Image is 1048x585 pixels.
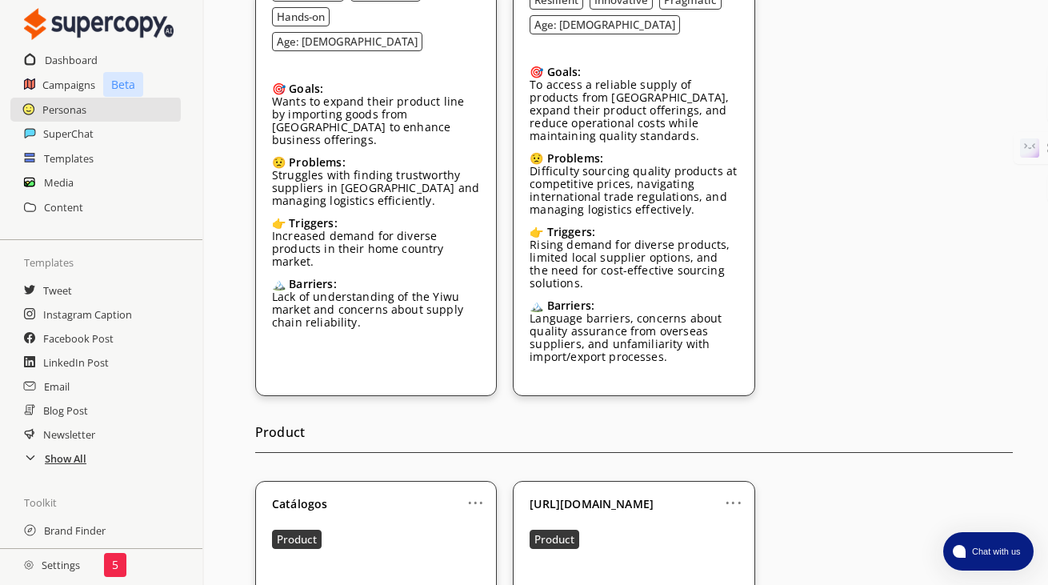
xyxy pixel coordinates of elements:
[530,165,738,216] p: Difficulty sourcing quality products at competitive prices, navigating international trade regula...
[43,351,109,375] a: LinkedIn Post
[547,64,582,79] b: Goals:
[289,215,337,230] b: Triggers:
[42,98,86,122] a: Personas
[43,278,72,303] a: Tweet
[24,8,174,40] img: Close
[530,78,738,142] p: To access a reliable supply of products from [GEOGRAPHIC_DATA], expand their product offerings, a...
[943,532,1034,571] button: atlas-launcher
[534,18,675,32] b: Age: [DEMOGRAPHIC_DATA]
[272,278,480,290] div: 🏔️
[43,303,132,327] a: Instagram Caption
[530,226,738,238] div: 👉
[467,490,484,503] a: ...
[966,545,1024,558] span: Chat with us
[44,170,74,194] a: Media
[43,543,120,567] a: Audience Finder
[289,81,323,96] b: Goals:
[530,152,738,165] div: 😟
[255,420,1013,453] h2: Product
[44,375,70,399] a: Email
[45,447,86,471] a: Show All
[277,532,317,547] b: Product
[530,530,579,549] button: Product
[547,224,595,239] b: Triggers:
[530,238,738,290] p: Rising demand for diverse products, limited local supplier options, and the need for cost-effecti...
[272,290,480,329] p: Lack of understanding of the Yiwu market and concerns about supply chain reliability.
[277,10,325,24] b: Hands-on
[530,66,738,78] div: 🎯
[272,217,480,230] div: 👉
[43,327,114,351] a: Facebook Post
[530,299,738,312] div: 🏔️
[530,498,654,511] b: [URL][DOMAIN_NAME]
[277,34,418,49] b: Age: [DEMOGRAPHIC_DATA]
[289,276,336,291] b: Barriers:
[289,154,345,170] b: Problems:
[45,48,98,72] a: Dashboard
[44,195,83,219] a: Content
[272,32,422,51] button: Age: [DEMOGRAPHIC_DATA]
[43,399,88,423] a: Blog Post
[44,519,106,543] a: Brand Finder
[272,530,322,549] button: Product
[42,73,95,97] a: Campaigns
[272,95,480,146] p: Wants to expand their product line by importing goods from [GEOGRAPHIC_DATA] to enhance business ...
[272,82,480,95] div: 🎯
[103,72,143,97] p: Beta
[112,559,118,571] p: 5
[43,122,94,146] a: SuperChat
[547,298,594,313] b: Barriers:
[725,490,742,503] a: ...
[534,532,574,547] b: Product
[530,312,738,363] p: Language barriers, concerns about quality assurance from overseas suppliers, and unfamiliarity wi...
[530,15,680,34] button: Age: [DEMOGRAPHIC_DATA]
[272,156,480,169] div: 😟
[272,169,480,207] p: Struggles with finding trustworthy suppliers in [GEOGRAPHIC_DATA] and managing logistics efficien...
[547,150,603,166] b: Problems:
[44,146,94,170] a: Templates
[43,423,95,447] a: Newsletter
[272,7,330,26] button: Hands-on
[272,498,327,511] b: Catálogos
[24,560,34,570] img: Close
[272,230,480,268] p: Increased demand for diverse products in their home country market.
